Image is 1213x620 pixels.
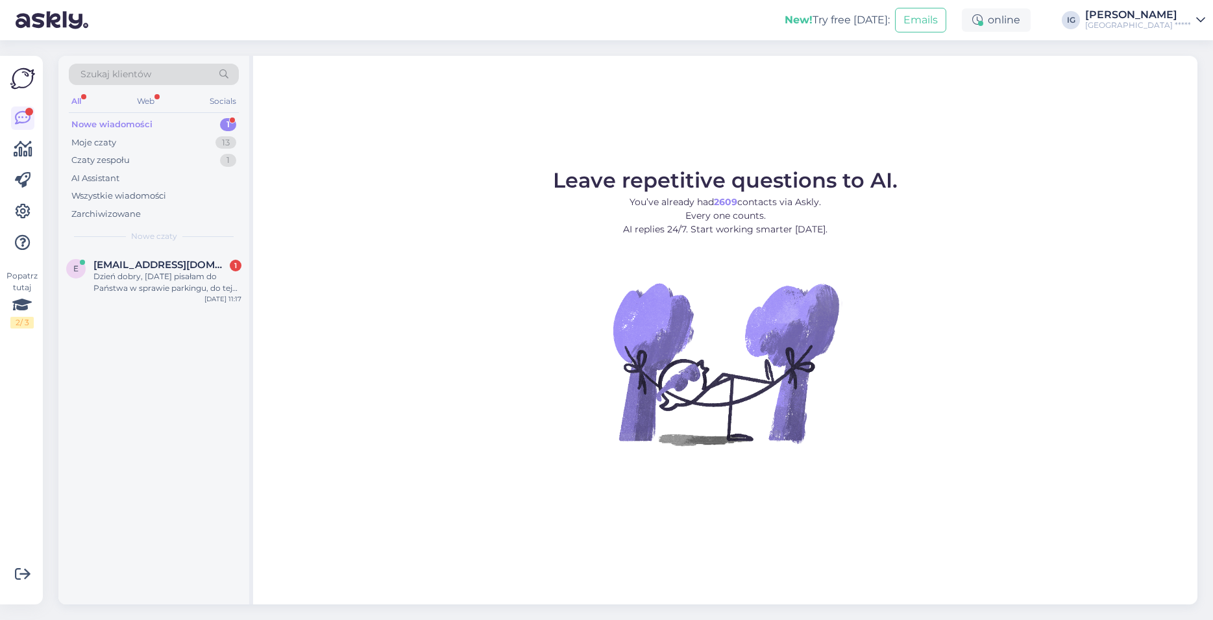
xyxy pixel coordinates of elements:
span: Leave repetitive questions to AI. [553,167,898,193]
div: Web [134,93,157,110]
b: New! [785,14,813,26]
div: Wszystkie wiadomości [71,190,166,203]
div: Moje czaty [71,136,116,149]
div: All [69,93,84,110]
div: Nowe wiadomości [71,118,153,131]
div: [PERSON_NAME] [1085,10,1191,20]
span: Szukaj klientów [80,68,151,81]
div: 13 [215,136,236,149]
div: Czaty zespołu [71,154,130,167]
span: Nowe czaty [131,230,177,242]
div: Popatrz tutaj [10,270,34,329]
b: 2609 [714,196,737,208]
div: Socials [207,93,239,110]
div: online [962,8,1031,32]
a: [PERSON_NAME][GEOGRAPHIC_DATA] ***** [1085,10,1205,31]
div: Try free [DATE]: [785,12,890,28]
span: e [73,264,79,273]
div: Zarchiwizowane [71,208,141,221]
img: Askly Logo [10,66,35,91]
span: emi.smul@gmail.com [93,259,228,271]
div: [DATE] 11:17 [204,294,241,304]
div: 1 [220,154,236,167]
div: Dzień dobry, [DATE] pisałam do Państwa w sprawie parkingu, do tej pory nie uzyskałam odpowiedzi, ... [93,271,241,294]
div: 1 [230,260,241,271]
button: Emails [895,8,946,32]
div: 2 / 3 [10,317,34,329]
p: You’ve already had contacts via Askly. Every one counts. AI replies 24/7. Start working smarter [... [553,195,898,236]
div: 1 [220,118,236,131]
div: IG [1062,11,1080,29]
div: AI Assistant [71,172,119,185]
img: No Chat active [609,247,842,480]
